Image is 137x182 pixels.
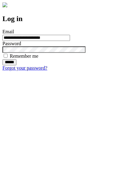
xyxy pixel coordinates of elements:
a: Forgot your password? [2,65,47,71]
h2: Log in [2,15,135,23]
img: logo-4e3dc11c47720685a147b03b5a06dd966a58ff35d612b21f08c02c0306f2b779.png [2,2,7,7]
label: Remember me [10,53,38,59]
label: Email [2,29,14,34]
label: Password [2,41,21,46]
